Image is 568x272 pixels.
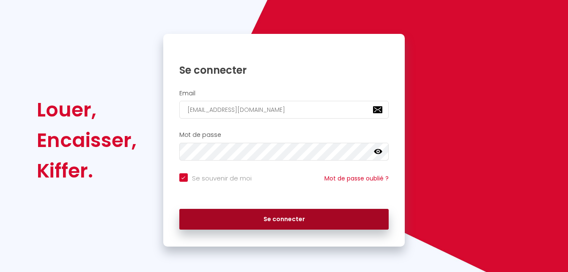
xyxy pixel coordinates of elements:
[37,125,137,155] div: Encaisser,
[179,90,389,97] h2: Email
[179,64,389,77] h1: Se connecter
[179,101,389,119] input: Ton Email
[37,155,137,186] div: Kiffer.
[179,209,389,230] button: Se connecter
[179,131,389,139] h2: Mot de passe
[324,174,389,183] a: Mot de passe oublié ?
[37,94,137,125] div: Louer,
